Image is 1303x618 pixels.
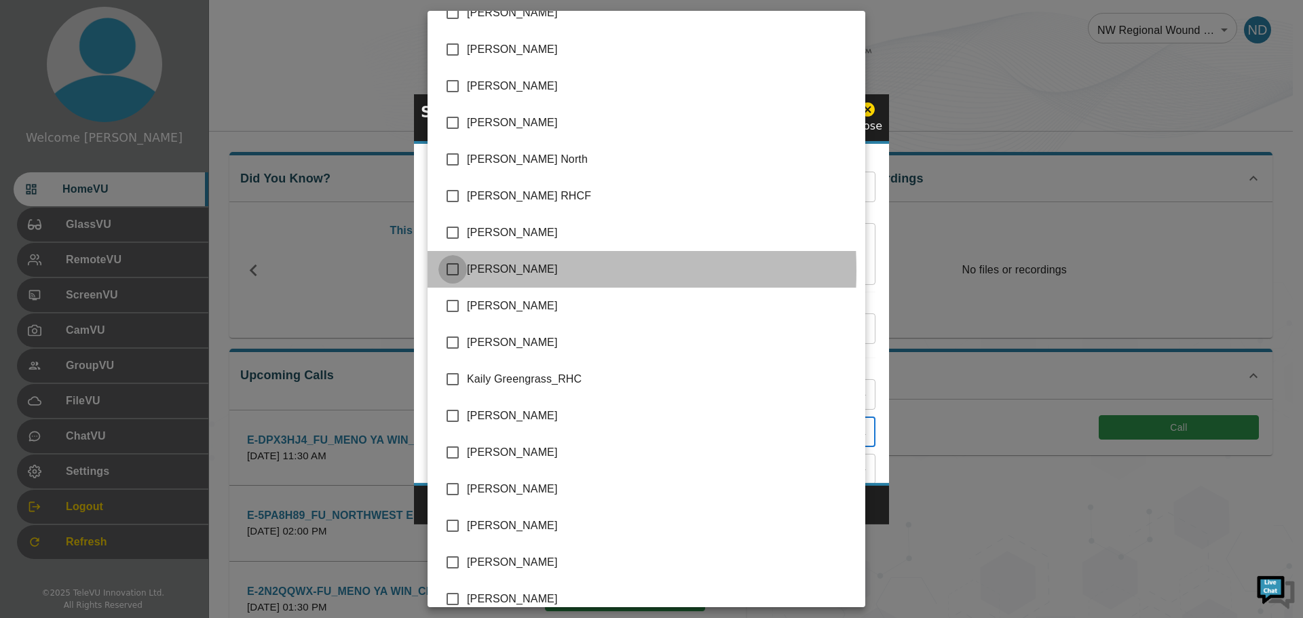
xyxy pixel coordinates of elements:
span: [PERSON_NAME] [467,41,854,58]
textarea: Type your message and hit 'Enter' [7,370,259,418]
span: [PERSON_NAME] [467,408,854,424]
span: We're online! [79,171,187,308]
span: [PERSON_NAME] [467,518,854,534]
img: d_736959983_company_1615157101543_736959983 [23,63,57,97]
span: [PERSON_NAME] North [467,151,854,168]
span: [PERSON_NAME] [467,5,854,21]
span: [PERSON_NAME] [467,298,854,314]
span: [PERSON_NAME] [467,444,854,461]
span: [PERSON_NAME] [467,78,854,94]
span: [PERSON_NAME] [467,334,854,351]
img: Chat Widget [1255,571,1296,611]
span: [PERSON_NAME] [467,481,854,497]
span: [PERSON_NAME] [467,225,854,241]
div: Chat with us now [71,71,228,89]
span: [PERSON_NAME] [467,554,854,571]
span: [PERSON_NAME] RHCF [467,188,854,204]
span: [PERSON_NAME] [467,591,854,607]
div: Minimize live chat window [223,7,255,39]
span: [PERSON_NAME] [467,261,854,277]
span: Kaily Greengrass_RHC [467,371,854,387]
span: [PERSON_NAME] [467,115,854,131]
